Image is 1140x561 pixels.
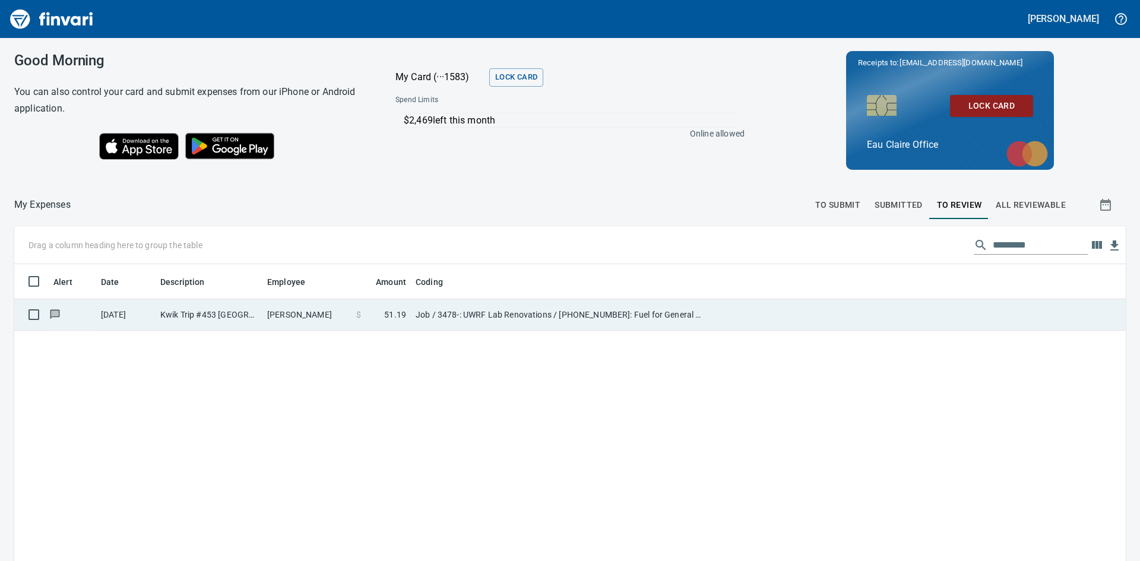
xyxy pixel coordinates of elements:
[395,94,590,106] span: Spend Limits
[404,113,739,128] p: $2,469 left this month
[1106,237,1123,255] button: Download table
[416,275,443,289] span: Coding
[858,57,1042,69] p: Receipts to:
[867,138,1033,152] p: Eau Claire Office
[386,128,745,140] p: Online allowed
[416,275,458,289] span: Coding
[14,198,71,212] nav: breadcrumb
[1088,236,1106,254] button: Choose columns to display
[49,310,61,318] span: Has messages
[356,309,361,321] span: $
[937,198,982,213] span: To Review
[160,275,205,289] span: Description
[959,99,1024,113] span: Lock Card
[815,198,861,213] span: To Submit
[395,70,484,84] p: My Card (···1583)
[1025,9,1102,28] button: [PERSON_NAME]
[1028,12,1099,25] h5: [PERSON_NAME]
[14,52,366,69] h3: Good Morning
[14,198,71,212] p: My Expenses
[996,198,1066,213] span: All Reviewable
[262,299,351,331] td: [PERSON_NAME]
[411,299,708,331] td: Job / 3478-: UWRF Lab Renovations / [PHONE_NUMBER]: Fuel for General Conditions/CM Equipment / 8:...
[53,275,88,289] span: Alert
[267,275,321,289] span: Employee
[489,68,543,87] button: Lock Card
[101,275,119,289] span: Date
[1000,135,1054,173] img: mastercard.svg
[101,275,135,289] span: Date
[875,198,923,213] span: Submitted
[28,239,202,251] p: Drag a column heading here to group the table
[898,57,1023,68] span: [EMAIL_ADDRESS][DOMAIN_NAME]
[14,84,366,117] h6: You can also control your card and submit expenses from our iPhone or Android application.
[53,275,72,289] span: Alert
[179,126,281,166] img: Get it on Google Play
[7,5,96,33] img: Finvari
[360,275,406,289] span: Amount
[160,275,220,289] span: Description
[950,95,1033,117] button: Lock Card
[96,299,156,331] td: [DATE]
[376,275,406,289] span: Amount
[99,133,179,160] img: Download on the App Store
[384,309,406,321] span: 51.19
[267,275,305,289] span: Employee
[495,71,537,84] span: Lock Card
[1088,191,1126,219] button: Show transactions within a particular date range
[156,299,262,331] td: Kwik Trip #453 [GEOGRAPHIC_DATA] [GEOGRAPHIC_DATA]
